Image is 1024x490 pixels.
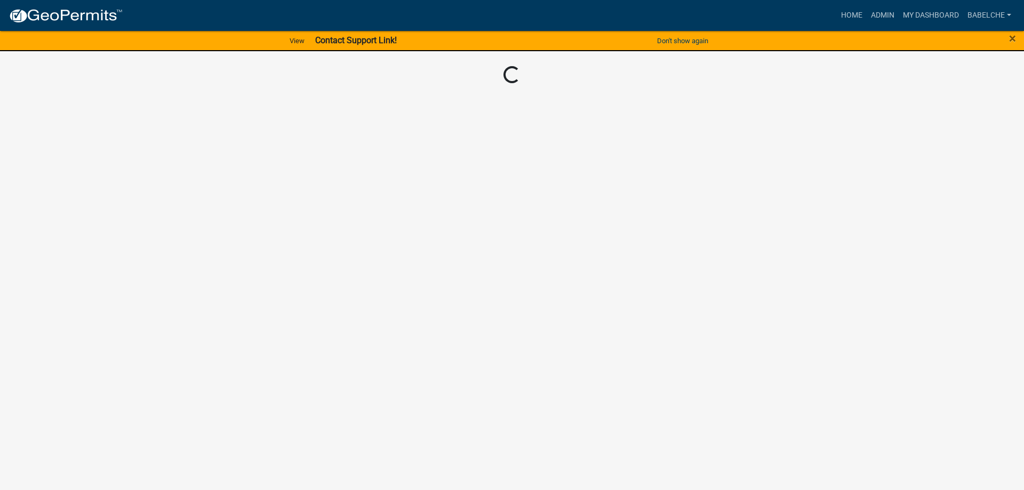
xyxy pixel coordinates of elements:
[899,5,963,26] a: My Dashboard
[1009,32,1016,45] button: Close
[653,32,713,50] button: Don't show again
[837,5,867,26] a: Home
[285,32,309,50] a: View
[1009,31,1016,46] span: ×
[963,5,1015,26] a: babelche
[315,35,397,45] strong: Contact Support Link!
[867,5,899,26] a: Admin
